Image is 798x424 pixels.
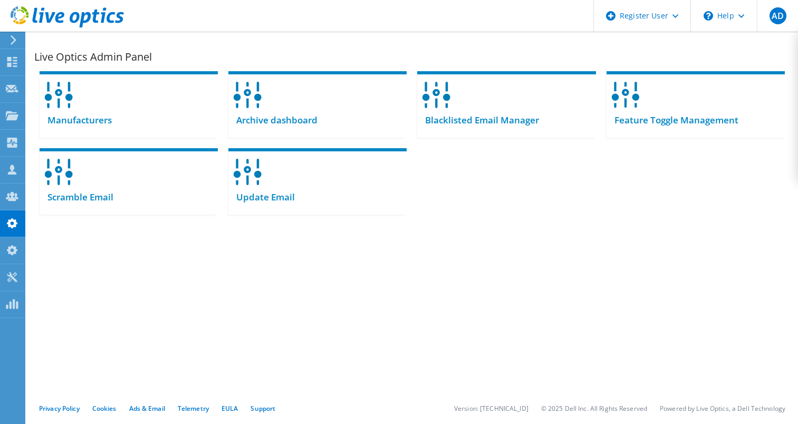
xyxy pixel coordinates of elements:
span: Feature Toggle Management [607,114,738,126]
li: © 2025 Dell Inc. All Rights Reserved [541,404,647,413]
svg: \n [704,11,713,21]
h1: Live Optics Admin Panel [34,52,785,62]
a: EULA [222,404,238,413]
span: Scramble Email [40,191,113,203]
a: Telemetry [178,404,209,413]
span: Blacklisted Email Manager [417,114,539,126]
a: Archive dashboard [228,71,407,138]
a: Support [251,404,275,413]
span: Archive dashboard [228,114,318,126]
a: Manufacturers [40,71,218,138]
span: AD [770,7,786,24]
a: Scramble Email [40,148,218,215]
a: Privacy Policy [39,404,80,413]
span: Manufacturers [40,114,112,126]
li: Version: [TECHNICAL_ID] [454,404,528,413]
a: Update Email [228,148,407,215]
li: Powered by Live Optics, a Dell Technology [660,404,785,413]
span: Update Email [228,191,295,203]
a: Blacklisted Email Manager [417,71,595,138]
a: Ads & Email [129,404,165,413]
a: Feature Toggle Management [607,71,785,138]
a: Cookies [92,404,117,413]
